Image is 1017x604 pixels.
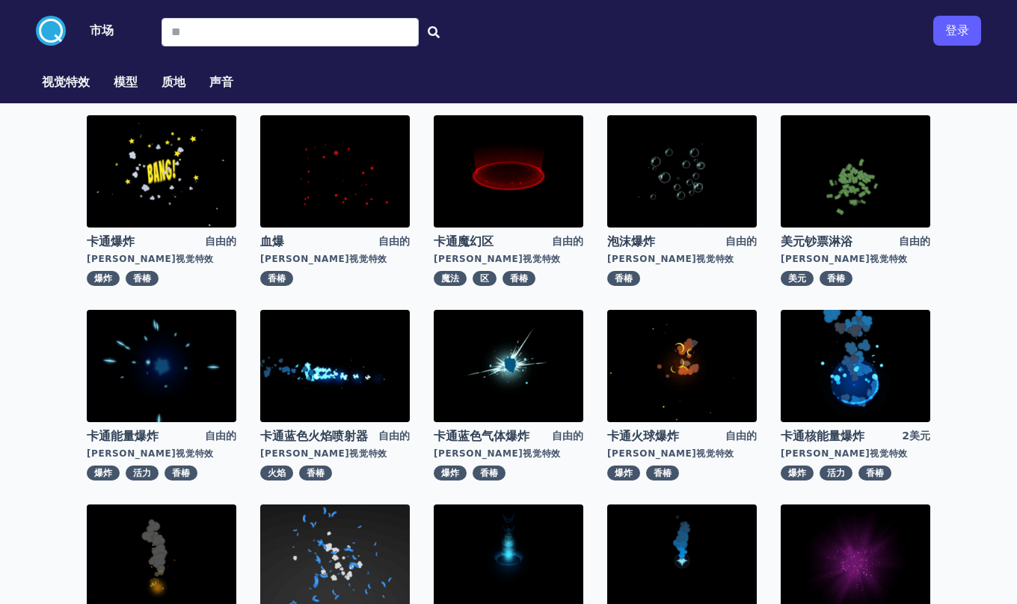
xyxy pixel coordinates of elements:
[725,430,757,442] font: 自由的
[607,429,679,443] font: 卡通火球爆炸
[899,235,930,247] font: 自由的
[42,73,90,91] button: 视觉特效
[607,428,715,445] a: 卡通火球爆炸
[87,254,214,264] font: [PERSON_NAME]视觉特效
[480,468,498,478] font: 香椿
[781,234,852,248] font: 美元钞票淋浴
[87,448,214,459] font: [PERSON_NAME]视觉特效
[933,10,981,52] a: 登录
[781,115,930,228] img: 图片大小
[260,254,387,264] font: [PERSON_NAME]视觉特效
[87,234,194,250] a: 卡通爆炸
[607,234,655,248] font: 泡沫爆炸
[87,115,236,228] img: 图片大小
[933,16,981,46] button: 登录
[66,22,114,40] a: 市场
[378,430,410,442] font: 自由的
[260,310,410,422] img: 图片大小
[615,468,633,478] font: 爆炸
[209,73,233,91] button: 声音
[827,273,845,284] font: 香椿
[552,235,583,247] font: 自由的
[781,428,888,445] a: 卡通核能量爆炸
[205,235,236,247] font: 自由的
[133,273,151,284] font: 香椿
[307,468,325,478] font: 香椿
[781,254,908,264] font: [PERSON_NAME]视觉特效
[114,75,138,89] font: 模型
[102,73,150,91] a: 模型
[260,448,387,459] font: [PERSON_NAME]视觉特效
[781,310,930,422] img: 图片大小
[42,75,90,89] font: 视觉特效
[788,273,806,284] font: 美元
[150,73,197,91] a: 质地
[434,234,541,250] a: 卡通魔幻区
[827,468,845,478] font: 活力
[260,234,284,248] font: 血爆
[260,115,410,228] img: 图片大小
[90,23,114,37] font: 市场
[87,429,159,443] font: 卡通能量爆炸
[205,430,236,442] font: 自由的
[114,73,138,91] button: 模型
[162,18,419,46] input: 搜索
[260,429,368,443] font: 卡通蓝色火焰喷射器
[162,75,185,89] font: 质地
[781,234,888,250] a: 美元钞票淋浴
[434,234,494,248] font: 卡通魔幻区
[615,273,633,284] font: 香椿
[866,468,884,478] font: 香椿
[725,235,757,247] font: 自由的
[434,310,583,422] img: 图片大小
[172,468,190,478] font: 香椿
[552,430,583,442] font: 自由的
[94,273,112,284] font: 爆炸
[781,429,864,443] font: 卡通核能量爆炸
[607,234,715,250] a: 泡沫爆炸
[94,468,112,478] font: 爆炸
[87,428,194,445] a: 卡通能量爆炸
[30,73,102,91] a: 视觉特效
[607,254,734,264] font: [PERSON_NAME]视觉特效
[260,234,368,250] a: 血爆
[441,468,459,478] font: 爆炸
[480,273,489,284] font: 区
[788,468,806,478] font: 爆炸
[902,430,930,442] font: 2美元
[434,429,529,443] font: 卡通蓝色气体爆炸
[268,273,286,284] font: 香椿
[90,22,114,40] button: 市场
[260,428,368,445] a: 卡通蓝色火焰喷射器
[510,273,528,284] font: 香椿
[607,115,757,228] img: 图片大小
[945,23,969,37] font: 登录
[133,468,151,478] font: 活力
[162,73,185,91] button: 质地
[654,468,672,478] font: 香椿
[87,234,135,248] font: 卡通爆炸
[197,73,245,91] a: 声音
[268,468,286,478] font: 火焰
[607,448,734,459] font: [PERSON_NAME]视觉特效
[781,448,908,459] font: [PERSON_NAME]视觉特效
[434,448,561,459] font: [PERSON_NAME]视觉特效
[434,254,561,264] font: [PERSON_NAME]视觉特效
[441,273,459,284] font: 魔法
[378,235,410,247] font: 自由的
[607,310,757,422] img: 图片大小
[434,428,541,445] a: 卡通蓝色气体爆炸
[87,310,236,422] img: 图片大小
[209,75,233,89] font: 声音
[434,115,583,228] img: 图片大小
